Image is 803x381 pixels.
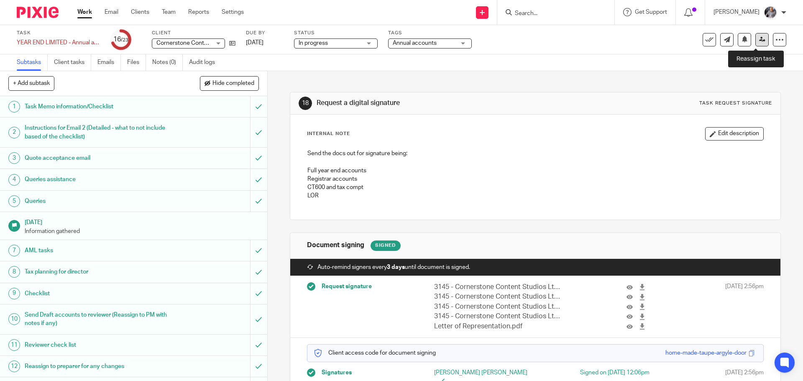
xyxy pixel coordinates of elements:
h1: Request a digital signature [317,99,553,107]
p: 3145 - Cornerstone Content Studios Ltd - CT 600 31012025.pdf [434,312,560,321]
div: 7 [8,245,20,256]
a: Email [105,8,118,16]
a: Clients [131,8,149,16]
span: [DATE] 2:56pm [725,282,764,331]
p: CT600 and tax compt [307,183,763,192]
p: 3145 - Cornerstone Content Studios Ltd - Full Accounts 31012025.pdf [434,292,560,302]
h1: Send Draft accounts to reviewer (Reassign to PM with notes if any) [25,309,169,330]
div: 11 [8,339,20,351]
strong: 3 days [387,264,405,270]
p: 3145 - Cornerstone Content Studios Ltd - Tax Computation 31012025.pdf [434,302,560,312]
a: Subtasks [17,54,48,71]
span: Auto-remind signers every until document is signed. [317,263,470,271]
div: 16 [113,35,128,44]
img: Pixie [17,7,59,18]
div: home-made-taupe-argyle-door [665,349,747,357]
span: Request signature [322,282,372,291]
button: + Add subtask [8,76,54,90]
p: Letter of Representation.pdf [434,322,560,331]
label: Task [17,30,100,36]
div: 1 [8,101,20,113]
label: Client [152,30,235,36]
h1: Tax planning for director [25,266,169,278]
div: 9 [8,288,20,299]
h1: Queries [25,195,169,207]
span: [DATE] [246,40,263,46]
h1: Reviewer check list [25,339,169,351]
p: Full year end accounts [307,166,763,175]
h1: Instructions for Email 2 (Detailed - what to not include based of the checklist) [25,122,169,143]
a: Notes (0) [152,54,183,71]
img: -%20%20-%20studio@ingrained.co.uk%20for%20%20-20220223%20at%20101413%20-%201W1A2026.jpg [764,6,777,19]
p: Registrar accounts [307,175,763,183]
button: Edit description [705,127,764,141]
div: 8 [8,266,20,278]
label: Status [294,30,378,36]
label: Tags [388,30,472,36]
div: 18 [299,97,312,110]
div: YEAR END LIMITED - Annual accounts and CT600 return (limited companies) [17,38,100,47]
div: 2 [8,127,20,138]
p: Client access code for document signing [314,349,436,357]
p: Send the docs out for signature being: [307,149,763,158]
div: 4 [8,174,20,186]
p: LOR [307,192,763,200]
p: Information gathered [25,227,259,235]
button: Hide completed [200,76,259,90]
span: Cornerstone Content Studios Ltd [156,40,244,46]
div: Signed on [DATE] 12:06pm [548,368,650,377]
div: Signed [371,240,401,251]
div: 3 [8,152,20,164]
span: Hide completed [212,80,254,87]
h1: Reassign to preparer for any changes [25,360,169,373]
small: /23 [121,38,128,42]
a: Client tasks [54,54,91,71]
a: Settings [222,8,244,16]
a: Files [127,54,146,71]
h1: Task Memo information/Checklist [25,100,169,113]
a: Emails [97,54,121,71]
a: Team [162,8,176,16]
div: 5 [8,195,20,207]
a: Audit logs [189,54,221,71]
h1: Checklist [25,287,169,300]
div: 10 [8,313,20,325]
h1: AML tasks [25,244,169,257]
h1: Queries assistance [25,173,169,186]
label: Due by [246,30,284,36]
input: Search [514,10,589,18]
p: Internal Note [307,130,350,137]
span: In progress [299,40,328,46]
span: Get Support [635,9,667,15]
div: Task request signature [699,100,772,107]
a: Reports [188,8,209,16]
a: Work [77,8,92,16]
p: 3145 - Cornerstone Content Studios Ltd - Registrar Accounts 31012025.pdf [434,282,560,292]
span: Signatures [322,368,352,377]
p: [PERSON_NAME] [713,8,760,16]
h1: Document signing [307,241,364,250]
h1: [DATE] [25,216,259,227]
div: 12 [8,361,20,372]
h1: Quote acceptance email [25,152,169,164]
span: Annual accounts [393,40,437,46]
